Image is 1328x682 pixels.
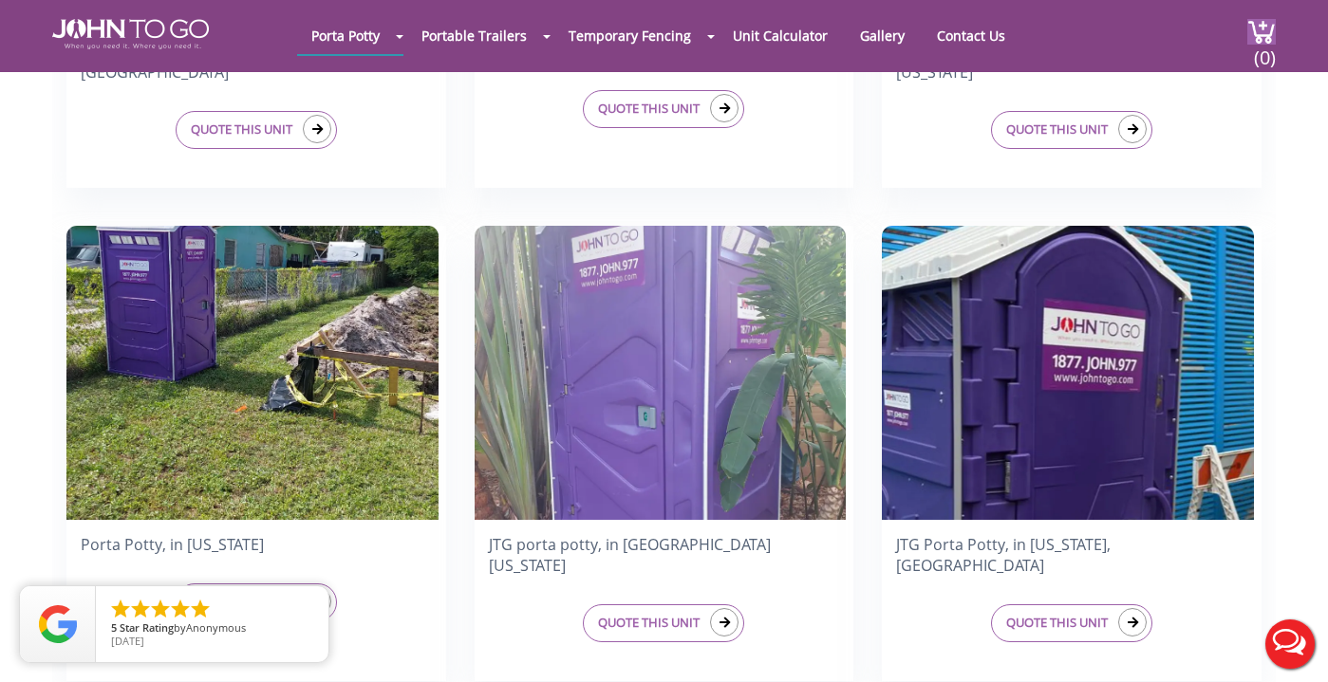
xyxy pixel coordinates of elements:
span: Anonymous [186,620,246,635]
img: Review Rating [39,605,77,643]
span: Star Rating [120,620,174,635]
li:  [189,598,212,620]
button: Live Chat [1252,606,1328,682]
li:  [149,598,172,620]
span: 5 [111,620,117,635]
span: by [111,622,313,636]
span: [DATE] [111,634,144,648]
li:  [129,598,152,620]
li:  [169,598,192,620]
li:  [109,598,132,620]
